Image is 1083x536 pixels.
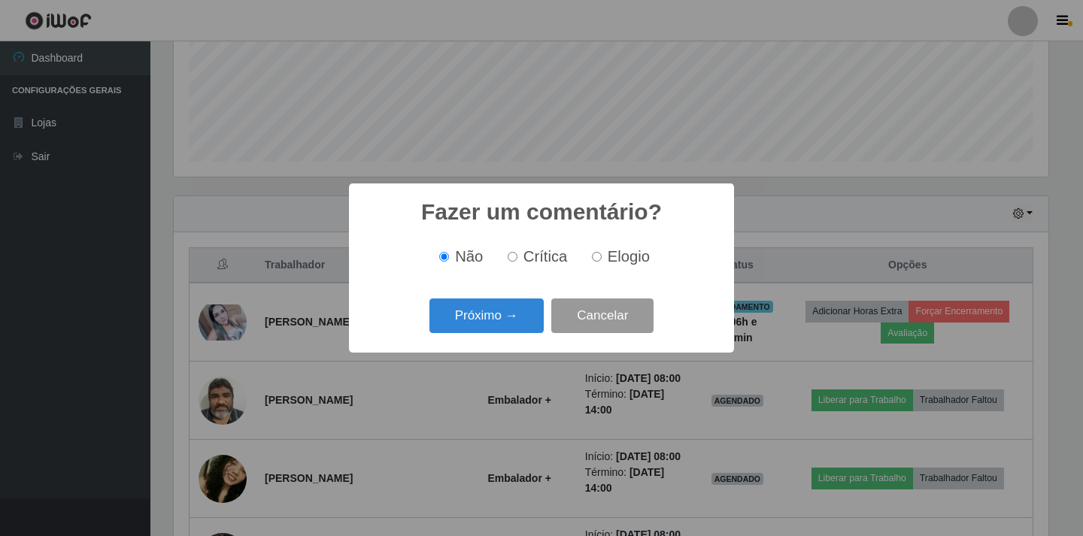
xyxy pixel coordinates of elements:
span: Não [455,248,483,265]
button: Cancelar [551,298,654,334]
input: Não [439,252,449,262]
input: Elogio [592,252,602,262]
span: Crítica [523,248,568,265]
h2: Fazer um comentário? [421,198,662,226]
span: Elogio [608,248,650,265]
input: Crítica [508,252,517,262]
button: Próximo → [429,298,544,334]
